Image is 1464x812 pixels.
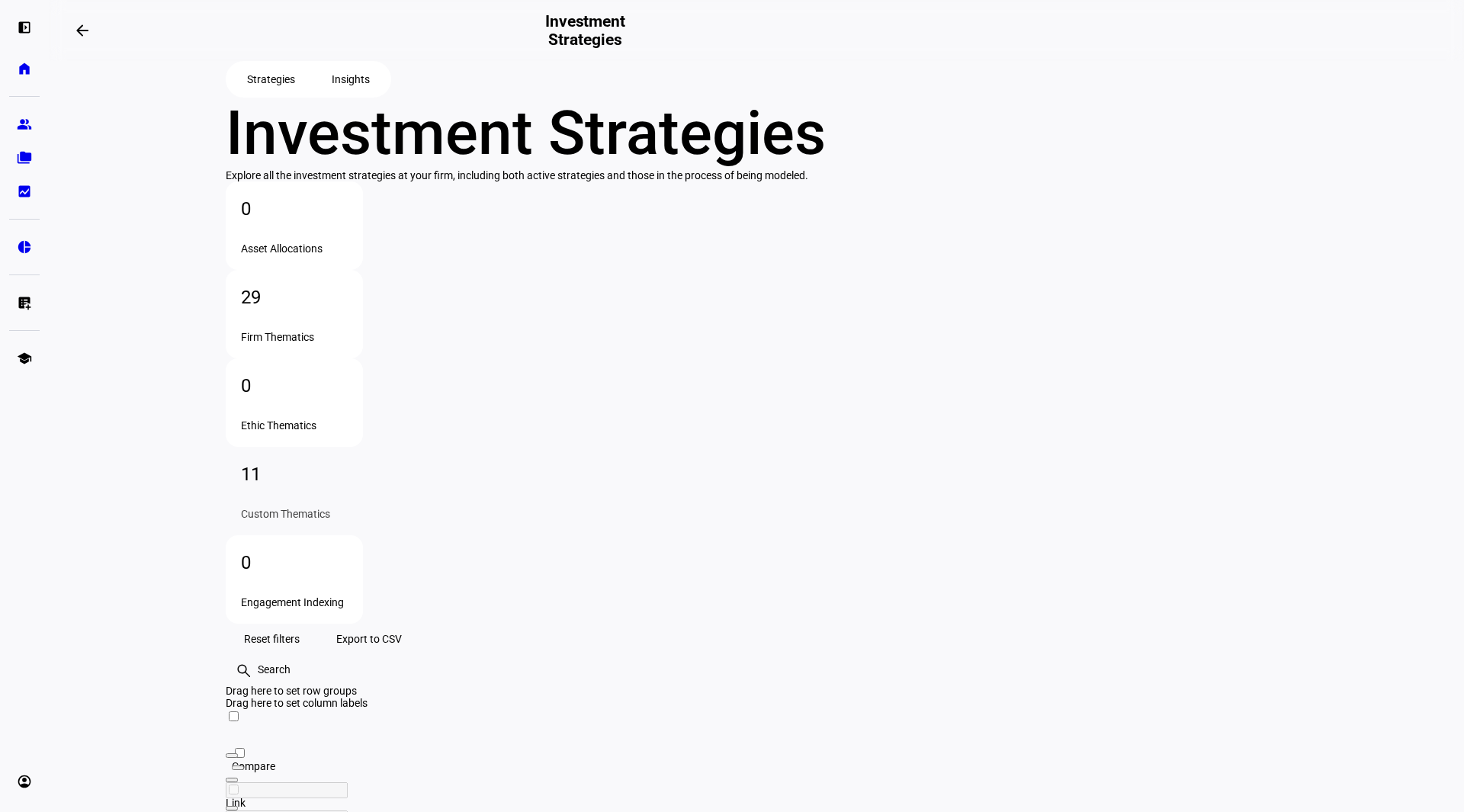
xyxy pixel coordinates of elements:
span: Export to CSV [336,624,402,654]
div: 11 [241,462,348,486]
a: bid_landscape [9,176,40,207]
span: Insights [332,64,370,95]
eth-mat-symbol: group [17,117,32,132]
button: Insights [313,64,388,95]
eth-mat-symbol: list_alt_add [17,295,32,310]
div: 0 [241,550,348,575]
input: Status Filter Input [226,782,348,798]
eth-mat-symbol: school [17,351,32,366]
div: 29 [241,285,348,310]
h2: Investment Strategies [527,12,644,49]
eth-mat-symbol: bid_landscape [17,184,32,199]
button: Strategies [229,64,313,95]
button: Open Filter Menu [226,806,238,810]
div: Column Labels [226,697,1287,709]
a: pie_chart [9,232,40,262]
div: Custom Thematics [241,508,348,520]
span: Compare [232,760,275,772]
eth-mat-symbol: home [17,61,32,76]
eth-mat-symbol: account_circle [17,774,32,789]
div: Investment Strategies [226,98,1287,169]
mat-icon: search [235,662,250,677]
input: Search [256,662,381,677]
div: Firm Thematics [241,331,348,343]
span: Reset filters [244,624,300,654]
a: group [9,109,40,140]
button: Open Filter Menu [226,753,238,758]
mat-icon: arrow_backwards [73,21,91,40]
div: Engagement Indexing [241,596,348,608]
div: Asset Allocations [241,242,348,255]
input: Press Space to toggle all rows selection (unchecked) [235,748,245,758]
a: home [9,53,40,84]
div: Explore all the investment strategies at your firm, including both active strategies and those in... [226,169,1287,181]
div: Ethic Thematics [241,419,348,432]
a: folder_copy [9,143,40,173]
div: Row Groups [226,685,1287,697]
button: Open Filter Menu [232,765,244,770]
input: Press Space to toggle all rows selection (unchecked) [229,711,239,721]
eth-mat-symbol: left_panel_open [17,20,32,35]
span: Drag here to set column labels [226,697,368,709]
button: Export to CSV [318,624,420,654]
span: Drag here to set row groups [226,685,357,697]
div: 0 [241,197,348,221]
eth-mat-symbol: folder_copy [17,150,32,165]
button: Open Filter Menu [226,778,238,782]
span: Strategies [247,64,295,95]
button: Reset filters [226,624,318,654]
eth-mat-symbol: pie_chart [17,239,32,255]
div: 0 [241,374,348,398]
